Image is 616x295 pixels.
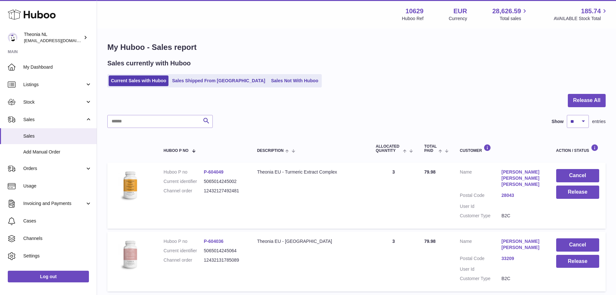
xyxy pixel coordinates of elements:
[164,188,204,194] dt: Channel order
[460,192,502,200] dt: Postal Code
[502,169,543,187] a: [PERSON_NAME] [PERSON_NAME] [PERSON_NAME]
[556,255,599,268] button: Release
[23,165,85,172] span: Orders
[204,169,223,175] a: P-604049
[204,257,244,263] dd: 12432131785089
[204,178,244,185] dd: 5065014245002
[23,82,85,88] span: Listings
[460,213,502,219] dt: Customer Type
[23,64,92,70] span: My Dashboard
[23,253,92,259] span: Settings
[204,248,244,254] dd: 5065014245064
[460,266,502,272] dt: User Id
[556,144,599,153] div: Action / Status
[460,255,502,263] dt: Postal Code
[23,183,92,189] span: Usage
[257,169,363,175] div: Theonia EU - Turmeric Extract Complex
[8,271,89,282] a: Log out
[164,257,204,263] dt: Channel order
[107,59,191,68] h2: Sales currently with Huboo
[8,33,17,42] img: info@wholesomegoods.eu
[257,238,363,244] div: Theonia EU - [GEOGRAPHIC_DATA]
[424,239,436,244] span: 79.98
[556,169,599,182] button: Cancel
[492,7,528,22] a: 28,626.59 Total sales
[502,276,543,282] dd: B2C
[581,7,601,16] span: 185.74
[23,99,85,105] span: Stock
[460,144,543,153] div: Customer
[107,42,606,52] h1: My Huboo - Sales report
[369,232,418,291] td: 3
[554,16,608,22] span: AVAILABLE Stock Total
[500,16,528,22] span: Total sales
[460,276,502,282] dt: Customer Type
[114,169,146,201] img: 106291725893031.jpg
[502,213,543,219] dd: B2C
[449,16,467,22] div: Currency
[424,144,437,153] span: Total paid
[23,235,92,242] span: Channels
[502,192,543,199] a: 28043
[204,188,244,194] dd: 12432127492481
[23,133,92,139] span: Sales
[369,163,418,228] td: 3
[269,75,320,86] a: Sales Not With Huboo
[460,169,502,189] dt: Name
[460,238,502,252] dt: Name
[568,94,606,107] button: Release All
[170,75,267,86] a: Sales Shipped From [GEOGRAPHIC_DATA]
[114,238,146,271] img: 106291725893222.jpg
[24,31,82,44] div: Theonia NL
[23,218,92,224] span: Cases
[556,238,599,252] button: Cancel
[24,38,95,43] span: [EMAIL_ADDRESS][DOMAIN_NAME]
[23,117,85,123] span: Sales
[492,7,521,16] span: 28,626.59
[460,203,502,210] dt: User Id
[405,7,424,16] strong: 10629
[164,169,204,175] dt: Huboo P no
[376,144,401,153] span: ALLOCATED Quantity
[164,178,204,185] dt: Current identifier
[109,75,168,86] a: Current Sales with Huboo
[164,238,204,244] dt: Huboo P no
[453,7,467,16] strong: EUR
[164,149,189,153] span: Huboo P no
[402,16,424,22] div: Huboo Ref
[554,7,608,22] a: 185.74 AVAILABLE Stock Total
[502,238,543,251] a: [PERSON_NAME] [PERSON_NAME]
[257,149,284,153] span: Description
[502,255,543,262] a: 33209
[424,169,436,175] span: 79.98
[23,200,85,207] span: Invoicing and Payments
[552,119,564,125] label: Show
[23,149,92,155] span: Add Manual Order
[556,186,599,199] button: Release
[204,239,223,244] a: P-604036
[592,119,606,125] span: entries
[164,248,204,254] dt: Current identifier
